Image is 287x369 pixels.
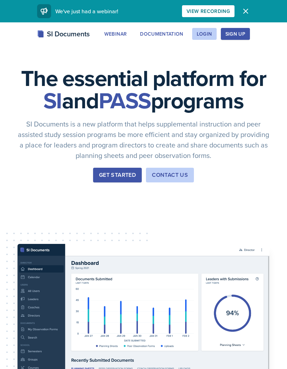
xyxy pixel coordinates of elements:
div: Documentation [140,31,183,37]
button: Contact Us [146,168,194,182]
div: Webinar [104,31,127,37]
div: View Recording [187,8,230,14]
button: View Recording [182,5,234,17]
span: We've just had a webinar! [55,7,118,15]
button: Get Started [93,168,142,182]
button: Webinar [100,28,131,40]
button: Sign Up [221,28,250,40]
div: Contact Us [152,171,188,179]
div: Login [197,31,212,37]
button: Documentation [135,28,188,40]
div: Get Started [99,171,136,179]
button: Login [192,28,217,40]
div: Sign Up [225,31,245,37]
div: SI Documents [37,29,90,39]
